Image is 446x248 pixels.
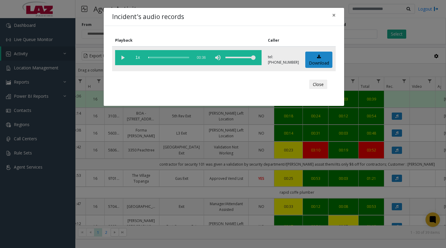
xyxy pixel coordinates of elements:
[112,34,265,46] th: Playback
[112,12,184,22] h4: Incident's audio records
[332,11,336,19] span: ×
[265,34,302,46] th: Caller
[305,52,332,68] a: Download
[328,8,340,23] button: Close
[268,54,299,65] p: tel:[PHONE_NUMBER]
[309,80,327,89] button: Close
[130,50,145,65] span: playback speed button
[148,50,189,65] div: scrub bar
[225,50,256,65] div: volume level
